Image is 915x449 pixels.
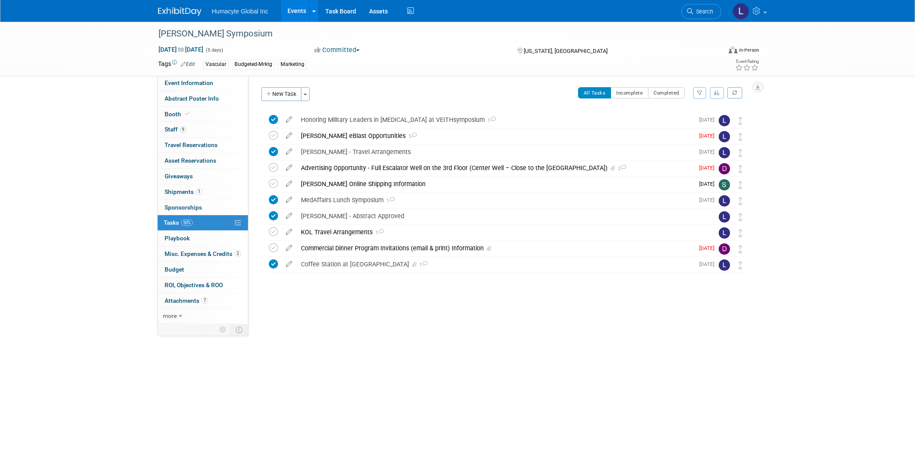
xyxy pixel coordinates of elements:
a: Asset Reservations [158,153,248,168]
span: [DATE] [DATE] [158,46,204,53]
a: Search [681,4,721,19]
i: Move task [738,181,743,189]
a: Travel Reservations [158,138,248,153]
i: Move task [738,165,743,173]
a: Budget [158,262,248,277]
div: In-Person [739,47,759,53]
img: Linda Hamilton [719,131,730,142]
span: 50% [181,220,193,226]
a: Event Information [158,75,248,91]
a: edit [281,180,297,188]
i: Move task [738,213,743,221]
span: Staff [165,126,186,133]
a: edit [281,196,297,204]
i: Move task [738,149,743,157]
a: edit [281,116,297,124]
div: [PERSON_NAME] Symposium [155,26,708,42]
span: to [177,46,185,53]
span: more [163,312,177,319]
img: Linda Hamilton [719,227,730,239]
img: Linda Hamilton [719,211,730,223]
div: Vascular [203,60,229,69]
div: Advertising Opportunity - Full Escalator Well on the 3rd Floor (Center Well – Close to the [GEOGR... [297,161,694,175]
a: edit [281,132,297,140]
span: [DATE] [699,181,719,187]
button: Committed [311,46,363,55]
div: [PERSON_NAME] - Travel Arrangements [297,144,694,159]
div: Budgeted-Mrktg [232,60,275,69]
span: ROI, Objectives & ROO [165,282,223,288]
img: Linda Hamilton [733,3,749,20]
td: Personalize Event Tab Strip [215,324,231,335]
img: Format-Inperson.png [729,46,737,53]
div: Event Rating [735,59,759,64]
span: [DATE] [699,261,719,267]
a: Tasks50% [158,215,248,230]
span: 1 [485,118,496,123]
span: Misc. Expenses & Credits [165,250,241,257]
span: Giveaways [165,173,193,180]
span: [DATE] [699,165,719,171]
span: Attachments [165,297,208,304]
span: Budget [165,266,184,273]
i: Move task [738,133,743,141]
div: KOL Travel Arrangements [297,225,701,239]
i: Move task [738,117,743,125]
div: [PERSON_NAME] - Abstract Approved [297,209,701,223]
span: (5 days) [205,47,223,53]
a: edit [281,148,297,156]
a: Misc. Expenses & Credits2 [158,246,248,262]
span: [DATE] [699,117,719,123]
img: Linda Hamilton [719,259,730,271]
a: Attachments7 [158,293,248,308]
span: [DATE] [699,245,719,251]
a: Edit [181,61,195,67]
span: Booth [165,111,191,118]
img: Linda Hamilton [719,147,730,158]
img: Linda Hamilton [719,195,730,206]
a: ROI, Objectives & ROO [158,278,248,293]
span: Playbook [165,235,190,242]
a: Shipments1 [158,184,248,200]
a: edit [281,212,297,220]
div: [PERSON_NAME] eBlast Opportunities [297,128,694,143]
i: Move task [738,261,743,269]
td: Tags [158,59,195,69]
a: Booth [158,107,248,122]
span: [DATE] [699,197,719,203]
i: Move task [738,229,743,237]
a: Playbook [158,231,248,246]
div: Event Format [670,45,760,58]
div: Commercial Dinner Program Invitations (email & print) Information [297,241,694,256]
button: All Tasks [578,87,611,98]
a: edit [281,244,297,252]
img: Linda Hamilton [719,115,730,126]
a: Abstract Poster Info [158,91,248,106]
div: MedAffairs Lunch Symposium [297,193,694,207]
div: [PERSON_NAME] Online Shipping Information [297,177,694,191]
a: edit [281,260,297,268]
span: [DATE] [699,133,719,139]
button: Incomplete [611,87,648,98]
a: edit [281,228,297,236]
span: Tasks [164,219,193,226]
span: Asset Reservations [165,157,216,164]
span: 5 [406,134,417,139]
span: Shipments [165,188,202,195]
img: Sam Cashion [719,179,730,190]
span: 1 [418,262,428,268]
a: more [158,308,248,324]
span: 1 [383,198,395,203]
i: Move task [738,197,743,205]
td: Toggle Event Tabs [230,324,248,335]
span: 9 [180,126,186,133]
a: Giveaways [158,169,248,184]
span: Abstract Poster Info [165,95,219,102]
div: Marketing [278,60,307,69]
img: ExhibitDay [158,7,201,16]
span: Sponsorships [165,204,202,211]
a: Sponsorships [158,200,248,215]
span: Search [693,8,713,15]
div: Honoring Military Leaders in [MEDICAL_DATA] at VEITHsymposium [297,112,694,127]
button: New Task [261,87,301,101]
